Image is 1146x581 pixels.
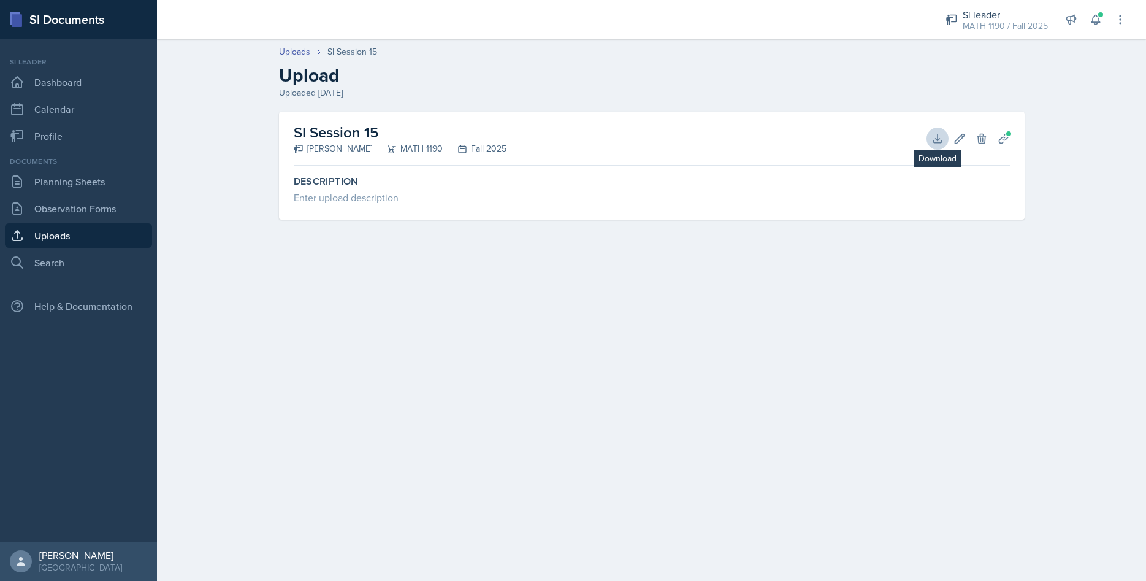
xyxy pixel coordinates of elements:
div: [PERSON_NAME] [294,142,372,155]
div: Help & Documentation [5,294,152,318]
div: [GEOGRAPHIC_DATA] [39,561,122,574]
a: Search [5,250,152,275]
div: Enter upload description [294,190,1010,205]
div: Fall 2025 [443,142,506,155]
div: SI Session 15 [327,45,377,58]
div: [PERSON_NAME] [39,549,122,561]
div: MATH 1190 / Fall 2025 [963,20,1048,33]
a: Profile [5,124,152,148]
a: Uploads [5,223,152,248]
button: Download [926,128,949,150]
div: Si leader [963,7,1048,22]
label: Description [294,175,1010,188]
a: Calendar [5,97,152,121]
a: Dashboard [5,70,152,94]
a: Uploads [279,45,310,58]
div: Uploaded [DATE] [279,87,1025,99]
h2: Upload [279,64,1025,87]
div: Documents [5,156,152,167]
a: Planning Sheets [5,169,152,194]
h2: SI Session 15 [294,121,506,144]
div: Si leader [5,56,152,67]
div: MATH 1190 [372,142,443,155]
a: Observation Forms [5,196,152,221]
